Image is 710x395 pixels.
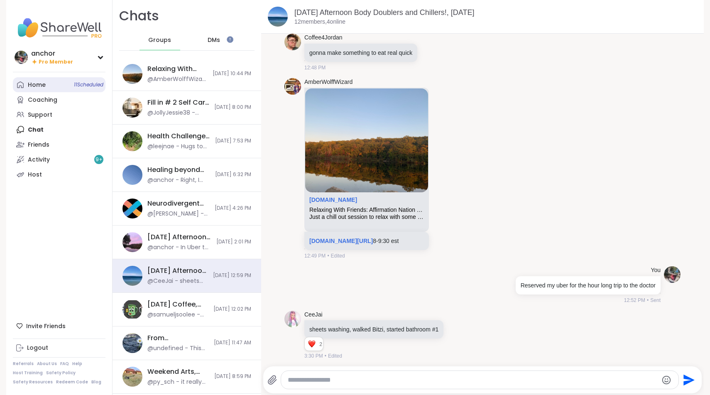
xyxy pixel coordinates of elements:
span: • [327,252,329,260]
div: Logout [27,344,48,352]
div: @AmberWolffWizard - Sessions posted for tommorrow everyone!! [147,75,208,83]
div: [DATE] Coffee, Tea or Hot chocolate and Milk Club, [DATE] [147,300,208,309]
a: Friends [13,137,105,152]
img: Relaxing With Friends: Affirmation Nation Pt 2! [305,88,428,192]
span: 11 Scheduled [74,81,103,88]
p: 12 members, 4 online [294,18,345,26]
p: Reserved my uber for the hour long trip to the doctor [521,281,656,290]
a: Blog [91,379,101,385]
div: Activity [28,156,50,164]
img: Monday Afternoon Body Doublers and Chillers!, Oct 06 [268,7,288,27]
a: CeeJai [304,311,323,319]
span: 12:48 PM [304,64,326,71]
span: 12:52 PM [624,297,645,304]
img: Weekend Arts, Crafts, and Projects Body Doubling, Oct 05 [122,367,142,387]
span: 9 + [95,156,103,163]
img: Relaxing With Friends: Affirmation Nation Pt 2!, Oct 06 [122,64,142,84]
span: [DATE] 2:01 PM [216,238,251,245]
span: 3:30 PM [304,352,323,360]
img: Monday Coffee, Tea or Hot chocolate and Milk Club, Oct 06 [122,299,142,319]
span: Edited [328,352,342,360]
span: [DATE] 11:47 AM [214,339,251,346]
img: From Overwhelmed to Anchored: Emotional Regulation, Oct 07 [122,333,142,353]
div: [DATE] Afternoon 2 Body Doublers and Chillers!, [DATE] [147,233,211,242]
div: Relaxing With Friends: Affirmation Nation Pt 2! [309,206,424,213]
div: From Overwhelmed to Anchored: Emotional Regulation, [DATE] [147,334,209,343]
span: • [647,297,649,304]
div: Friends [28,141,49,149]
img: https://sharewell-space-live.sfo3.digitaloceanspaces.com/user-generated/319f92ac-30dd-45a4-9c55-e... [284,311,301,327]
a: [DOMAIN_NAME][URL] [309,238,373,244]
a: Safety Resources [13,379,53,385]
div: Support [28,111,52,119]
div: @leejnae - Hugs to you, Ms. [PERSON_NAME]. I also experience great bouts of [MEDICAL_DATA] when m... [147,142,210,151]
img: Monday Afternoon Body Doublers and Chillers!, Oct 06 [122,266,142,286]
button: Reactions: love [307,341,316,347]
span: [DATE] 12:59 PM [213,272,251,279]
img: Health Challenges and/or Chronic Pain, Oct 06 [122,131,142,151]
a: About Us [37,361,57,367]
div: [DATE] Afternoon Body Doublers and Chillers!, [DATE] [147,266,208,275]
div: Relaxing With Friends: Affirmation Nation Pt 2!, [DATE] [147,64,208,74]
img: Fill in # 2 Self Care Journal Discussion Chat, Oct 05 [122,98,142,118]
a: Host Training [13,370,43,376]
a: AmberWolffWizard [304,78,353,86]
div: anchor [31,49,73,58]
div: Just a chill out session to relax with some good people! Come and have some fun with friends! Pla... [309,213,424,221]
div: Host [28,171,42,179]
span: [DATE] 7:53 PM [215,137,251,145]
a: Coffee4Jordan [304,34,343,42]
div: Fill in # 2 Self Care Journal Discussion Chat, [DATE] [147,98,209,107]
img: https://sharewell-space-live.sfo3.digitaloceanspaces.com/user-generated/134d9bb1-a290-4167-8a01-5... [284,34,301,50]
span: • [325,352,326,360]
iframe: Spotlight [227,36,233,43]
div: @JollyJessie38 - [URL][DOMAIN_NAME] [147,109,209,117]
span: [DATE] 6:32 PM [215,171,251,178]
div: @samueljsoolee - im honored and touched by the empathy of this group [147,311,208,319]
a: Host [13,167,105,182]
a: Support [13,107,105,122]
span: [DATE] 12:02 PM [213,306,251,313]
p: sheets washing, walked Bitzi, started bathroom #1 [309,325,438,334]
a: Activity9+ [13,152,105,167]
a: Home11Scheduled [13,77,105,92]
span: [DATE] 8:59 PM [214,373,251,380]
div: @anchor - In Uber to [GEOGRAPHIC_DATA] [147,243,211,252]
span: [DATE] 10:44 PM [213,70,251,77]
div: Weekend Arts, Crafts, and Projects Body Doubling, [DATE] [147,367,209,376]
img: Monday Afternoon 2 Body Doublers and Chillers!, Oct 06 [122,232,142,252]
a: Referrals [13,361,34,367]
button: Send [679,370,698,389]
a: Logout [13,341,105,356]
img: Neurodivergent Peer Support Group - Sunday, Oct 05 [122,199,142,218]
div: @undefined - This message was deleted. [147,344,209,353]
a: Coaching [13,92,105,107]
img: https://sharewell-space-live.sfo3.digitaloceanspaces.com/user-generated/9a5601ee-7e1f-42be-b53e-4... [284,78,301,95]
h1: Chats [119,7,159,25]
img: ShareWell Nav Logo [13,13,105,42]
div: Coaching [28,96,57,104]
p: 8-9:30 est [309,237,424,245]
div: Home [28,81,46,89]
h4: You [651,266,661,275]
div: Reaction list [305,337,319,351]
span: Sent [650,297,661,304]
span: 2 [319,341,323,348]
div: Invite Friends [13,319,105,334]
img: anchor [15,51,28,64]
button: Emoji picker [661,375,671,385]
div: Neurodivergent [MEDICAL_DATA] Group - [DATE] [147,199,210,208]
span: 12:49 PM [304,252,326,260]
p: gonna make something to eat real quick [309,49,412,57]
span: [DATE] 8:00 PM [214,104,251,111]
a: Redeem Code [56,379,88,385]
div: @py_sch - it really does [147,378,209,386]
span: Edited [331,252,345,260]
span: DMs [208,36,220,44]
div: @[PERSON_NAME] - As a reminder I will be holding a support group later [DATE] at the link above i... [147,210,210,218]
span: Groups [148,36,171,44]
img: https://sharewell-space-live.sfo3.digitaloceanspaces.com/user-generated/bd698b57-9748-437a-a102-e... [664,266,681,283]
a: Help [72,361,82,367]
a: Attachment [309,196,357,203]
div: Health Challenges and/or [MEDICAL_DATA], [DATE] [147,132,210,141]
